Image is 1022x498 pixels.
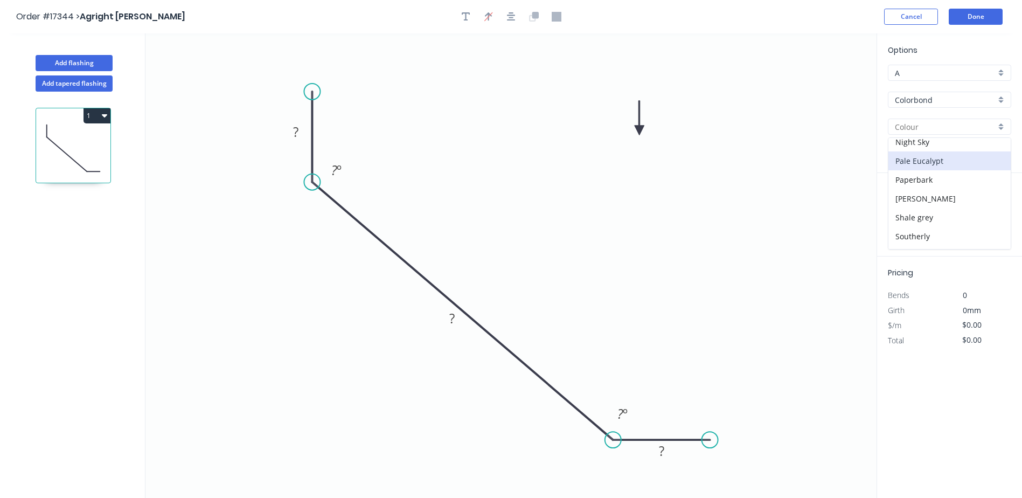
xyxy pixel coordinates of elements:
[888,290,909,300] span: Bends
[895,67,996,79] input: Price level
[895,121,996,133] input: Colour
[623,405,628,423] tspan: º
[888,320,901,330] span: $/m
[659,442,664,460] tspan: ?
[888,227,1011,246] div: Southerly
[80,10,185,23] span: Agright [PERSON_NAME]
[888,246,1011,265] div: Surfmist
[36,75,113,92] button: Add tapered flashing
[36,55,113,71] button: Add flashing
[449,309,455,327] tspan: ?
[888,133,1011,151] div: Night Sky
[884,9,938,25] button: Cancel
[617,405,623,423] tspan: ?
[888,208,1011,227] div: Shale grey
[145,33,877,498] svg: 0
[84,108,110,123] button: 1
[888,335,904,345] span: Total
[331,161,337,179] tspan: ?
[337,161,342,179] tspan: º
[888,45,917,56] span: Options
[949,9,1003,25] button: Done
[963,290,967,300] span: 0
[293,123,298,141] tspan: ?
[888,267,913,278] span: Pricing
[888,151,1011,170] div: Pale Eucalypt
[16,10,80,23] span: Order #17344 >
[888,189,1011,208] div: [PERSON_NAME]
[888,305,905,315] span: Girth
[963,305,981,315] span: 0mm
[895,94,996,106] input: Material
[888,170,1011,189] div: Paperbark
